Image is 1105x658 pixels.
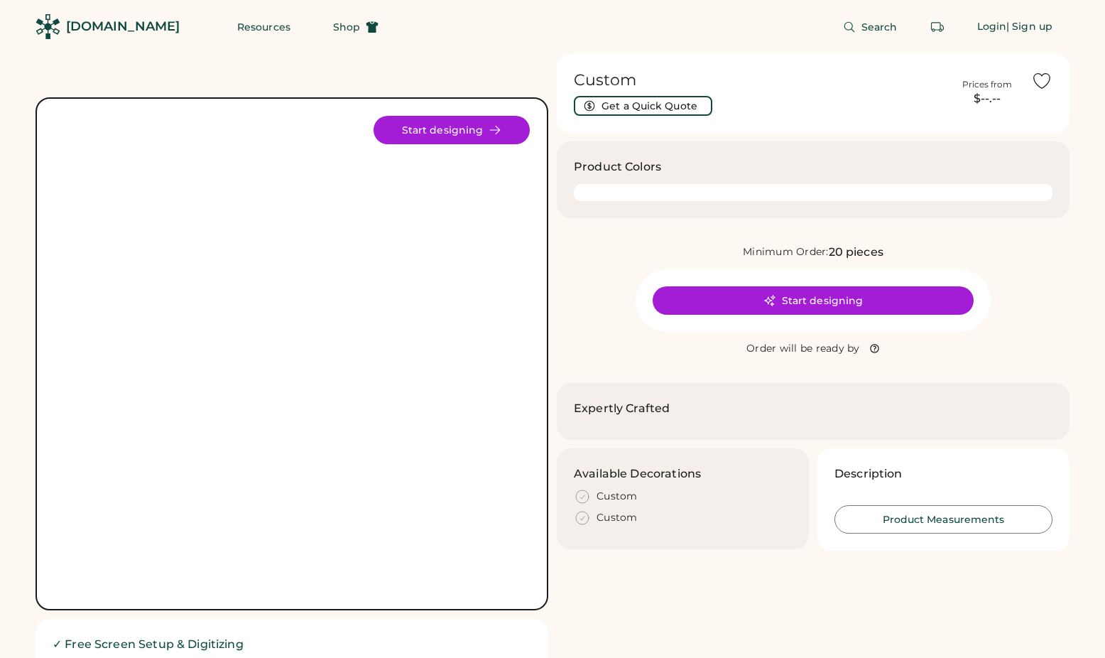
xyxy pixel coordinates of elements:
h3: Product Colors [574,158,661,176]
span: Search [861,22,898,32]
button: Product Measurements [834,505,1052,534]
div: Minimum Order: [743,245,829,259]
div: Custom [597,511,638,525]
h1: Custom [574,70,943,90]
div: Login [977,20,1007,34]
button: Resources [220,13,307,41]
h3: Available Decorations [574,465,701,482]
h2: ✓ Free Screen Setup & Digitizing [53,636,531,653]
div: | Sign up [1006,20,1052,34]
img: Rendered Logo - Screens [36,14,60,39]
div: 20 pieces [829,244,883,261]
div: $--.-- [952,90,1023,107]
button: Search [826,13,915,41]
button: Start designing [653,286,974,315]
div: Order will be ready by [746,342,860,356]
span: Shop [333,22,360,32]
h3: Description [834,465,903,482]
div: Prices from [962,79,1012,90]
div: [DOMAIN_NAME] [66,18,180,36]
div: Custom [597,490,638,504]
button: Retrieve an order [923,13,952,41]
button: Start designing [374,116,530,144]
h2: Expertly Crafted [574,400,670,417]
button: Shop [316,13,396,41]
button: Get a Quick Quote [574,96,712,116]
img: Product Image [54,116,530,592]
